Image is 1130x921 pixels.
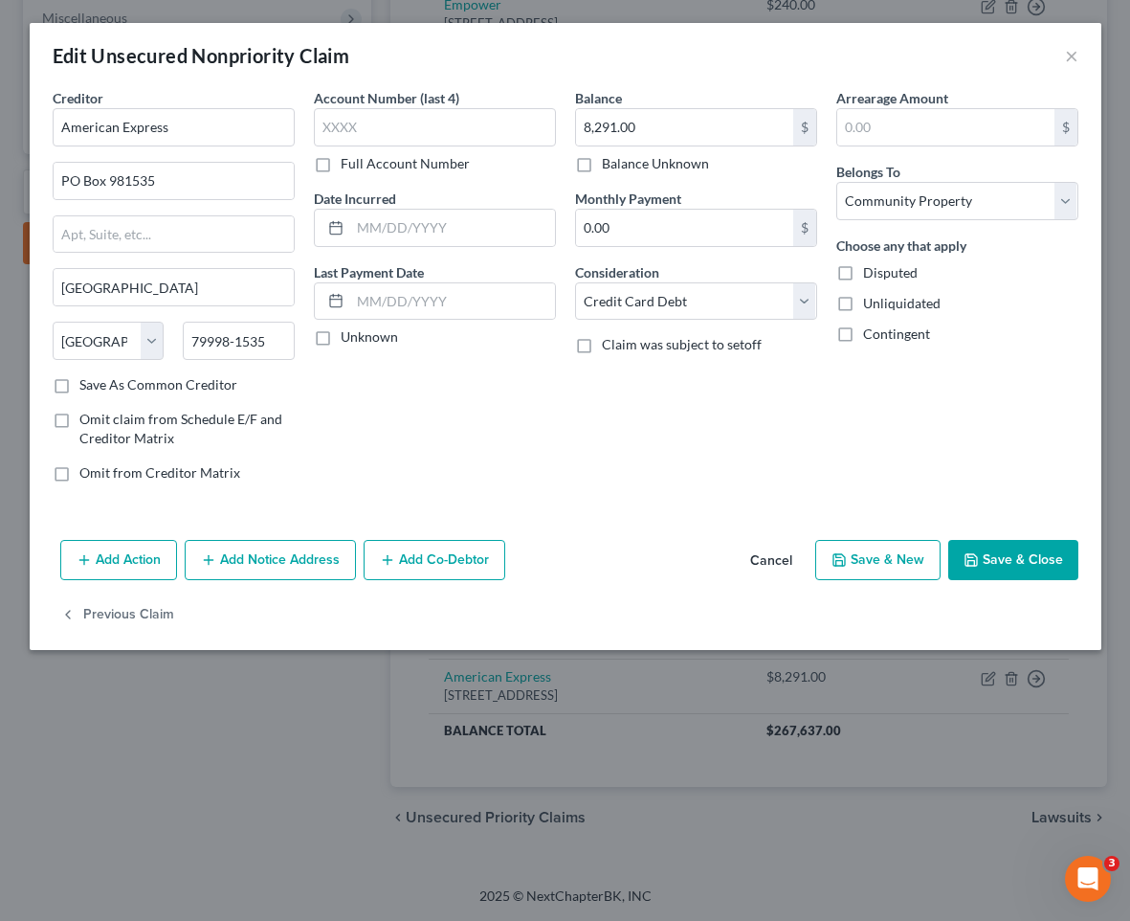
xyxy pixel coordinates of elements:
[836,236,966,256] label: Choose any that apply
[53,90,103,106] span: Creditor
[948,540,1078,580] button: Save & Close
[863,295,941,311] span: Unliquidated
[60,595,174,636] button: Previous Claim
[836,164,900,180] span: Belongs To
[815,540,941,580] button: Save & New
[60,540,177,580] button: Add Action
[1104,856,1119,871] span: 3
[836,88,948,108] label: Arrearage Amount
[602,154,709,173] label: Balance Unknown
[575,88,622,108] label: Balance
[79,464,240,481] span: Omit from Creditor Matrix
[350,283,555,320] input: MM/DD/YYYY
[863,264,918,281] span: Disputed
[314,189,396,209] label: Date Incurred
[53,108,295,146] input: Search creditor by name...
[350,210,555,246] input: MM/DD/YYYY
[54,216,294,253] input: Apt, Suite, etc...
[183,322,295,360] input: Enter zip...
[79,411,282,446] span: Omit claim from Schedule E/F and Creditor Matrix
[53,42,350,69] div: Edit Unsecured Nonpriority Claim
[576,109,793,146] input: 0.00
[1065,44,1078,67] button: ×
[54,163,294,199] input: Enter address...
[314,262,424,282] label: Last Payment Date
[575,262,659,282] label: Consideration
[735,542,808,580] button: Cancel
[1054,109,1077,146] div: $
[314,108,556,146] input: XXXX
[793,210,816,246] div: $
[793,109,816,146] div: $
[837,109,1054,146] input: 0.00
[341,154,470,173] label: Full Account Number
[185,540,356,580] button: Add Notice Address
[576,210,793,246] input: 0.00
[79,375,237,394] label: Save As Common Creditor
[863,326,930,342] span: Contingent
[602,336,762,352] span: Claim was subject to setoff
[341,327,398,347] label: Unknown
[314,88,459,108] label: Account Number (last 4)
[54,269,294,305] input: Enter city...
[575,189,681,209] label: Monthly Payment
[364,540,505,580] button: Add Co-Debtor
[1065,856,1111,902] iframe: Intercom live chat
